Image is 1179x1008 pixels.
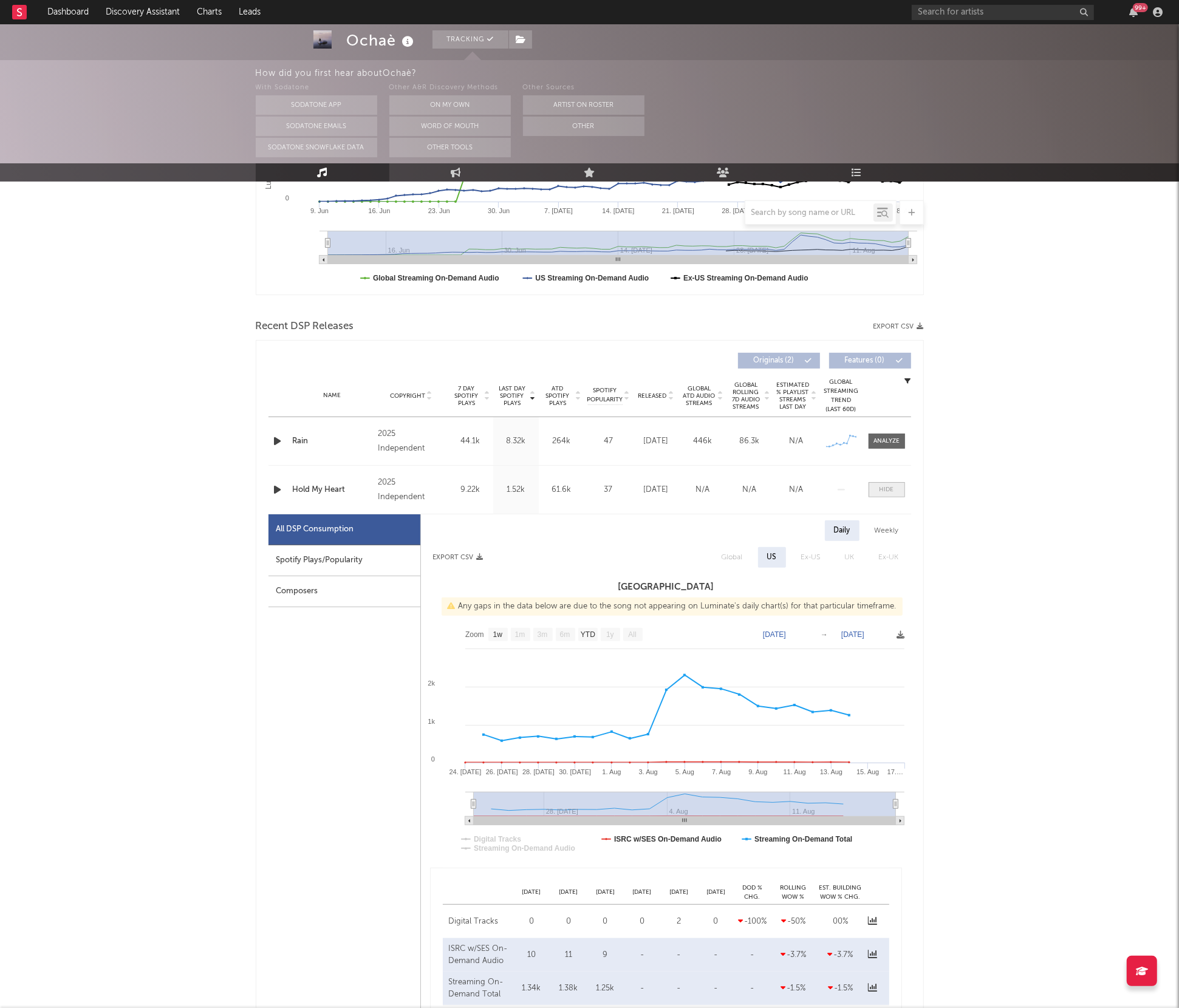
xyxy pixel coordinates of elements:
div: - [737,982,768,995]
div: [DATE] [550,888,587,897]
div: Est. Building WoW % Chg. [816,884,865,901]
text: 6m [559,631,570,639]
text: 15. Aug [856,768,879,775]
div: N/A [776,435,817,448]
span: Released [638,392,667,400]
div: Composers [268,576,420,607]
button: Export CSV [433,554,484,561]
div: [DATE] [697,888,734,897]
div: - [700,949,731,961]
text: [DATE] [763,630,786,639]
div: 8.32k [496,435,536,448]
div: 1.34k [516,982,547,995]
text: 17.… [887,768,903,775]
input: Search for artists [912,5,1094,20]
text: 9. Aug [748,768,767,775]
input: Search by song name or URL [745,208,873,218]
div: N/A [776,484,817,496]
text: 1k [428,718,435,725]
div: 9.22k [451,484,490,496]
text: 3m [537,631,547,639]
div: 1.52k [496,484,536,496]
text: 1m [514,631,525,639]
text: 3. Aug [638,768,657,775]
text: 5. Aug [675,768,694,775]
text: 24. [DATE] [449,768,481,775]
button: Sodatone App [256,95,377,115]
text: 28. [DATE] [522,768,555,775]
div: 1.25k [590,982,621,995]
text: ISRC w/SES On-Demand Audio [614,835,722,843]
text: 30. [DATE] [559,768,591,775]
span: Originals ( 2 ) [746,357,802,364]
span: Global Rolling 7D Audio Streams [730,381,763,410]
div: [DATE] [513,888,550,897]
text: 0 [431,755,434,763]
div: - [663,982,694,995]
span: Recent DSP Releases [256,319,354,334]
text: Ex-US Streaming On-Demand Audio [683,274,808,282]
span: Copyright [390,392,425,400]
span: Estimated % Playlist Streams Last Day [776,381,810,410]
span: 7 Day Spotify Plays [451,385,483,407]
span: Global ATD Audio Streams [683,385,716,407]
div: 264k [542,435,581,448]
span: Spotify Popularity [587,386,623,404]
div: US [767,550,777,565]
text: → [821,630,828,639]
span: Features ( 0 ) [837,357,893,364]
div: 2025 Independent [378,427,444,456]
button: Other [523,117,644,136]
div: Ochaè [347,30,417,50]
div: 10 [516,949,547,961]
span: Last Day Spotify Plays [496,385,528,407]
div: Any gaps in the data below are due to the song not appearing on Luminate's daily chart(s) for tha... [442,598,903,616]
div: -50 % [774,916,813,928]
div: 0 [700,916,731,928]
text: Streaming On-Demand Total [754,835,852,843]
div: Daily [825,520,859,541]
div: [DATE] [636,484,677,496]
div: Spotify Plays/Popularity [268,545,420,576]
div: 0 0 % [819,916,862,928]
div: 0 [590,916,621,928]
div: Name [293,391,372,400]
div: - [700,982,731,995]
text: 1. Aug [602,768,621,775]
div: With Sodatone [256,81,377,95]
button: Artist on Roster [523,95,644,115]
button: Export CSV [873,323,924,330]
div: - [627,982,658,995]
a: Rain [293,435,372,448]
text: Digital Tracks [474,835,521,843]
button: Word Of Mouth [389,117,511,136]
button: On My Own [389,95,511,115]
button: Sodatone Emails [256,117,377,136]
text: 1w [493,631,502,639]
div: 37 [587,484,630,496]
text: 7. Aug [712,768,731,775]
div: 1.38k [553,982,584,995]
text: Streaming On-Demand Audio [474,844,575,853]
div: All DSP Consumption [276,522,354,537]
div: 0 [627,916,658,928]
div: [DATE] [636,435,677,448]
div: [DATE] [660,888,697,897]
button: Other Tools [389,138,511,157]
div: 9 [590,949,621,961]
button: Tracking [432,30,508,49]
div: 86.3k [730,435,770,448]
div: [DATE] [587,888,624,897]
div: - [737,949,768,961]
text: 26. [DATE] [485,768,518,775]
div: 44.1k [451,435,490,448]
text: 1y [606,631,614,639]
text: Luminate Daily Streams [264,112,272,189]
text: YTD [580,631,595,639]
a: Hold My Heart [293,484,372,496]
div: - [627,949,658,961]
div: 11 [553,949,584,961]
div: 61.6k [542,484,581,496]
